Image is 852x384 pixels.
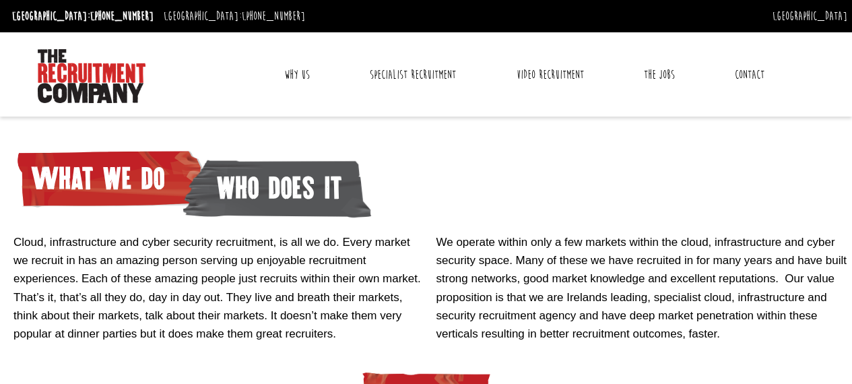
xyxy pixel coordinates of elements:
[360,58,466,92] a: Specialist Recruitment
[9,5,157,27] li: [GEOGRAPHIC_DATA]:
[725,58,775,92] a: Contact
[160,5,308,27] li: [GEOGRAPHIC_DATA]:
[506,58,594,92] a: Video Recruitment
[274,58,320,92] a: Why Us
[242,9,305,24] a: [PHONE_NUMBER]
[90,9,154,24] a: [PHONE_NUMBER]
[38,49,145,103] img: The Recruitment Company
[634,58,685,92] a: The Jobs
[436,233,849,343] p: We operate within only a few markets within the cloud, infrastructure and cyber security space. M...
[773,9,847,24] a: [GEOGRAPHIC_DATA]
[13,233,426,343] p: Cloud, infrastructure and cyber security recruitment, is all we do. Every market we recruit in ha...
